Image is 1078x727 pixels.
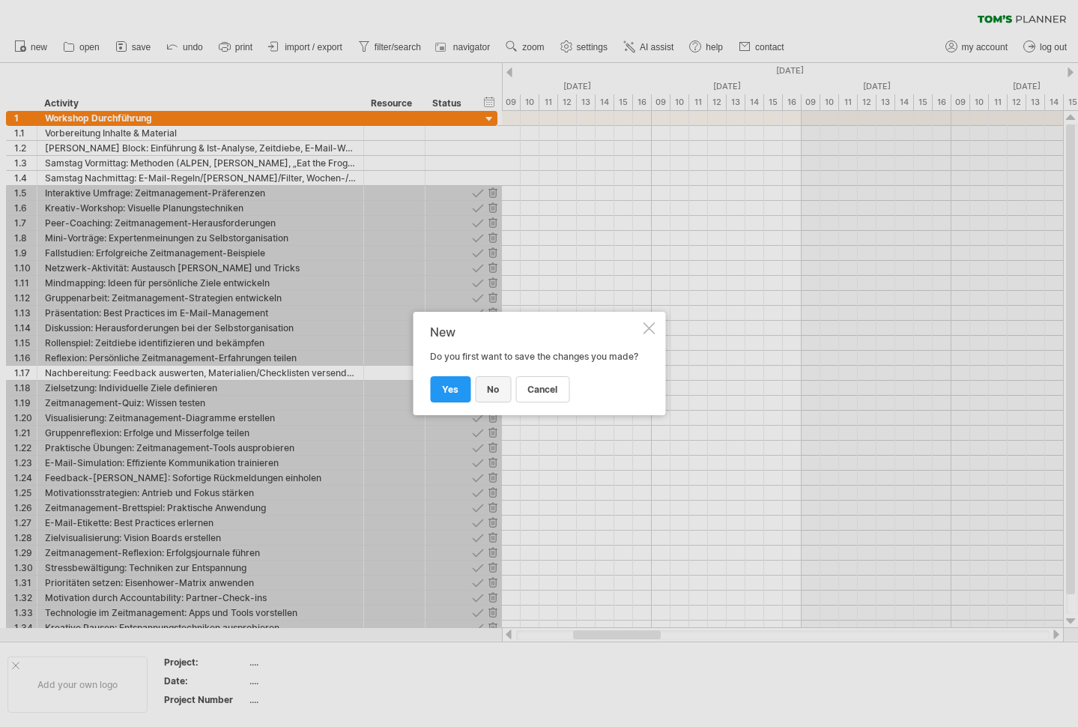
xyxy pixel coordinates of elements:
div: Do you first want to save the changes you made? [430,325,640,402]
a: cancel [515,376,569,402]
span: no [487,384,499,395]
span: cancel [527,384,557,395]
div: New [430,325,640,339]
span: yes [442,384,458,395]
a: yes [430,376,470,402]
a: no [475,376,511,402]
